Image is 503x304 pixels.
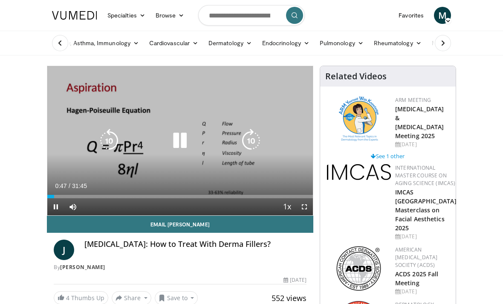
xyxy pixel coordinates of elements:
img: 89a28c6a-718a-466f-b4d1-7c1f06d8483b.png.150x105_q85_autocrop_double_scale_upscale_version-0.2.png [339,96,379,141]
div: [DATE] [395,233,457,240]
h4: Related Videos [325,71,387,81]
a: See 1 other [371,152,405,160]
a: Email [PERSON_NAME] [47,216,313,233]
a: International Master Course on Aging Science (IMCAS) [395,164,456,187]
a: ARM Meeting [395,96,431,104]
span: 0:47 [55,182,66,189]
h4: [MEDICAL_DATA]: How to Treat With Derma Fillers? [84,240,306,249]
button: Mute [64,198,81,215]
span: 4 [66,294,69,302]
a: Browse [150,7,190,24]
button: Pause [47,198,64,215]
img: 1084bfb4-4224-4316-96de-bc298917b611.png.150x105_q85_autocrop_double_scale_upscale_version-0.2.png [336,246,381,291]
a: [MEDICAL_DATA] & [MEDICAL_DATA] Meeting 2025 [395,105,444,140]
img: cbfdf730-2095-48fb-9c0d-c82036e4312f.png.150x105_q85_autocrop_double_scale_upscale_version-0.2.png [327,164,391,180]
a: Specialties [102,7,150,24]
button: Fullscreen [296,198,313,215]
a: Favorites [393,7,429,24]
a: Pulmonology [315,35,369,52]
a: Allergy, Asthma, Immunology [47,35,144,52]
div: [DATE] [395,141,449,148]
a: IMCAS [GEOGRAPHIC_DATA] Masterclass on Facial Aesthetics 2025 [395,188,457,232]
a: ACDS 2025 Fall Meeting [395,270,438,287]
div: By [54,263,306,271]
a: American [MEDICAL_DATA] Society (ACDS) [395,246,437,269]
button: Playback Rate [279,198,296,215]
div: [DATE] [283,276,306,284]
a: Cardiovascular [144,35,203,52]
span: 552 views [272,293,306,303]
span: / [69,182,70,189]
div: Progress Bar [47,195,313,198]
a: Rheumatology [369,35,427,52]
video-js: Video Player [47,66,313,215]
a: J [54,240,74,260]
input: Search topics, interventions [198,5,305,26]
a: Dermatology [203,35,257,52]
div: [DATE] [395,288,449,295]
img: VuMedi Logo [52,11,97,20]
span: 31:45 [72,182,87,189]
a: M [434,7,451,24]
a: [PERSON_NAME] [60,263,105,271]
a: Endocrinology [257,35,315,52]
